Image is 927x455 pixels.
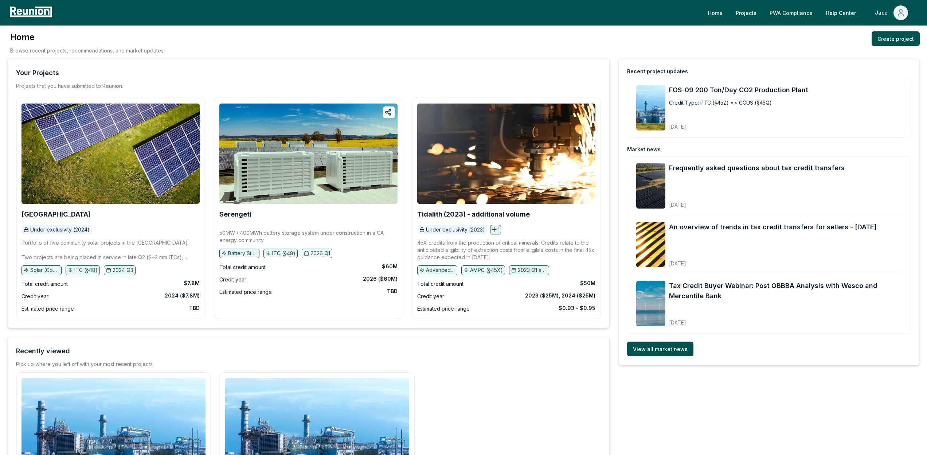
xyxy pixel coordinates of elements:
[189,304,200,312] div: TBD
[21,265,62,275] button: Solar (Community)
[636,85,665,131] img: FOS-09 200 Ton/Day CO2 Production Plant
[636,163,665,209] img: Frequently asked questions about tax credit transfers
[16,68,59,78] div: Your Projects
[21,210,90,218] b: [GEOGRAPHIC_DATA]
[302,249,332,258] button: 2026 Q1
[764,5,818,20] a: PWA Compliance
[74,267,98,274] p: ITC (§48)
[669,314,902,326] div: [DATE]
[10,31,165,43] h3: Home
[417,104,595,204] img: Tidalith (2023) - additional volume
[21,211,90,218] a: [GEOGRAPHIC_DATA]
[21,104,200,204] img: Broad Peak
[669,118,787,131] div: [DATE]
[669,99,699,106] div: Credit Type:
[627,146,661,153] div: Market news
[16,82,123,90] p: Projects that you have submitted to Reunion.
[559,304,595,312] div: $0.93 - $0.95
[869,5,914,20] button: Jace
[272,250,296,257] p: ITC (§48)
[490,225,501,234] button: 1
[219,211,251,218] a: Serengeti
[580,280,595,287] div: $50M
[417,211,530,218] a: Tidalith (2023) - additional volume
[470,267,503,274] p: AMPC (§45X)
[219,288,272,296] div: Estimated price range
[669,222,877,232] a: An overview of trends in tax credit transfers for sellers - [DATE]
[702,5,728,20] a: Home
[417,292,444,301] div: Credit year
[219,104,398,204] img: Serengeti
[219,275,246,284] div: Credit year
[30,267,59,274] p: Solar (Community)
[627,342,693,356] a: View all market news
[16,346,70,356] div: Recently viewed
[417,210,530,218] b: Tidalith (2023) - additional volume
[387,288,398,295] div: TBD
[669,163,845,173] a: Frequently asked questions about tax credit transfers
[363,275,398,283] div: 2026 ($60M)
[702,5,920,20] nav: Main
[417,304,470,313] div: Estimated price range
[228,250,257,257] p: Battery Storage
[627,68,688,75] div: Recent project updates
[219,210,251,218] b: Serengeti
[21,280,68,288] div: Total credit amount
[636,222,665,268] img: An overview of trends in tax credit transfers for sellers - September 2025
[525,292,595,299] div: 2023 ($25M), 2024 ($25M)
[113,267,133,274] p: 2024 Q3
[382,263,398,270] div: $60M
[104,265,136,275] button: 2024 Q3
[875,5,891,20] div: Jace
[509,265,549,275] button: 2023 Q1 and earlier
[426,226,485,233] p: Under exclusivity (2023)
[21,304,74,313] div: Estimated price range
[417,239,595,261] p: 45X credits from the production of critical minerals. Credits relate to the anticipated eligibili...
[417,265,457,275] button: Advanced manufacturing
[730,99,772,106] span: => CCUS (§45Q)
[669,281,902,301] a: Tax Credit Buyer Webinar: Post OBBBA Analysis with Wesco and Mercantile Bank
[16,361,154,368] div: Pick up where you left off with your most recent projects.
[21,292,48,301] div: Credit year
[700,99,729,106] span: PTC (§45Z)
[426,267,455,274] p: Advanced manufacturing
[669,254,877,267] div: [DATE]
[184,280,200,287] div: $7.8M
[872,31,920,46] a: Create project
[417,280,463,288] div: Total credit amount
[730,5,762,20] a: Projects
[820,5,862,20] a: Help Center
[30,226,90,233] p: Under exclusivity (2024)
[219,249,259,258] button: Battery Storage
[518,267,547,274] p: 2023 Q1 and earlier
[636,281,665,326] img: Tax Credit Buyer Webinar: Post OBBBA Analysis with Wesco and Mercantile Bank
[10,47,165,54] p: Browse recent projects, recommendations, and market updates.
[21,239,200,261] p: Portfolio of five community solar projects in the [GEOGRAPHIC_DATA]. Two projects are being place...
[219,229,398,244] p: 50MW / 400MWh battery storage system under construction in a CA energy community
[165,292,200,299] div: 2024 ($7.8M)
[669,196,845,209] div: [DATE]
[669,85,902,95] a: FOS-09 200 Ton/Day CO2 Production Plant
[310,250,330,257] p: 2026 Q1
[219,263,266,272] div: Total credit amount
